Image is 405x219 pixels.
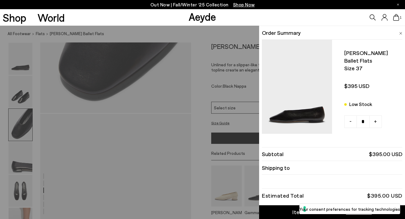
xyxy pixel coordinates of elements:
[189,10,216,23] a: Aeyde
[393,14,399,21] a: 1
[38,12,65,23] a: World
[262,193,304,198] div: Estimated Total
[344,49,400,64] span: [PERSON_NAME] ballet flats
[369,150,402,158] span: $395.00 USD
[349,117,352,125] span: -
[299,206,400,212] label: Your consent preferences for tracking technologies
[299,204,400,214] button: Your consent preferences for tracking technologies
[349,100,372,108] div: Low Stock
[3,12,26,23] a: Shop
[262,29,301,37] span: Order Summary
[367,193,402,198] div: $395.00 USD
[262,164,290,172] span: Shipping to
[233,2,255,7] span: Navigate to /collections/new-in
[292,208,342,216] div: Item Added to Cart
[399,16,402,19] span: 1
[259,205,405,219] a: Item Added to Cart View Cart
[262,147,402,161] li: Subtotal
[262,40,332,137] img: AEYDE-KIRSTEN-NAPPA-LEATHER-BLACK-1_d2d15033-7487-433d-ae5a-6fe965910682_900x.jpg
[369,115,382,128] a: +
[344,64,400,72] span: Size 37
[344,115,357,128] a: -
[150,1,255,9] p: Out Now | Fall/Winter ‘25 Collection
[344,82,400,90] span: $395 USD
[374,117,377,125] span: +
